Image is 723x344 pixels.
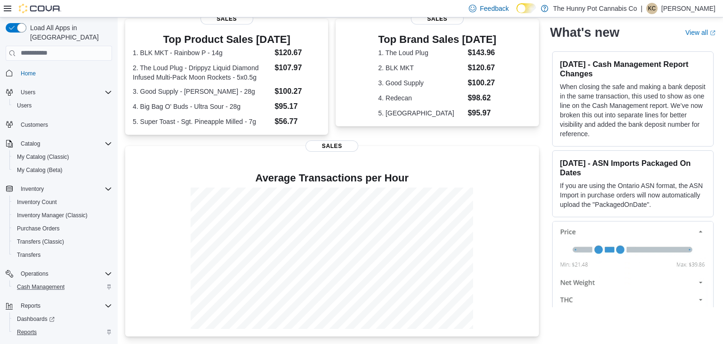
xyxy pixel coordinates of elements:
h3: Top Product Sales [DATE] [133,34,321,45]
dd: $120.67 [468,62,497,74]
span: Inventory Count [17,198,57,206]
dd: $56.77 [274,116,321,127]
button: Inventory Manager (Classic) [9,209,116,222]
img: Cova [19,4,61,13]
button: My Catalog (Classic) [9,150,116,164]
span: Catalog [17,138,112,149]
span: Customers [21,121,48,129]
span: Purchase Orders [17,225,60,232]
button: Transfers [9,248,116,262]
button: Operations [2,267,116,280]
button: Inventory Count [9,196,116,209]
button: My Catalog (Beta) [9,164,116,177]
span: Inventory Manager (Classic) [13,210,112,221]
button: Catalog [2,137,116,150]
button: Catalog [17,138,44,149]
span: Inventory Manager (Classic) [17,212,88,219]
p: When closing the safe and making a bank deposit in the same transaction, this used to show as one... [560,82,706,138]
span: Sales [201,13,253,25]
a: Purchase Orders [13,223,64,234]
span: My Catalog (Classic) [13,151,112,163]
span: My Catalog (Beta) [13,164,112,176]
dd: $95.97 [468,107,497,119]
button: Home [2,66,116,80]
p: | [641,3,643,14]
dt: 1. The Loud Plug [378,48,464,57]
span: Load All Apps in [GEOGRAPHIC_DATA] [26,23,112,42]
span: My Catalog (Beta) [17,166,63,174]
dt: 3. Good Supply - [PERSON_NAME] - 28g [133,87,271,96]
button: Users [9,99,116,112]
button: Users [17,87,39,98]
span: Users [17,102,32,109]
span: Reports [13,327,112,338]
button: Transfers (Classic) [9,235,116,248]
button: Cash Management [9,280,116,294]
a: Cash Management [13,281,68,293]
h3: [DATE] - Cash Management Report Changes [560,59,706,78]
svg: External link [710,30,715,35]
a: Inventory Count [13,197,61,208]
dd: $100.27 [468,77,497,89]
h2: What's new [550,25,619,40]
span: Transfers [13,249,112,261]
dd: $95.17 [274,101,321,112]
span: Operations [21,270,48,278]
span: Catalog [21,140,40,147]
h3: [DATE] - ASN Imports Packaged On Dates [560,158,706,177]
span: Transfers [17,251,40,259]
dd: $107.97 [274,62,321,74]
a: Reports [13,327,40,338]
dt: 4. Big Bag O' Buds - Ultra Sour - 28g [133,102,271,111]
dt: 5. Super Toast - Sgt. Pineapple Milled - 7g [133,117,271,126]
a: Inventory Manager (Classic) [13,210,91,221]
div: Kyle Chamaillard [646,3,658,14]
span: Reports [17,300,112,311]
a: Users [13,100,35,111]
span: Dashboards [17,315,55,323]
dd: $120.67 [274,47,321,58]
p: The Hunny Pot Cannabis Co [553,3,637,14]
button: Inventory [2,182,116,196]
span: KC [648,3,656,14]
span: Users [13,100,112,111]
button: Reports [17,300,44,311]
span: Home [21,70,36,77]
a: My Catalog (Beta) [13,164,66,176]
span: Users [21,89,35,96]
a: Dashboards [13,313,58,325]
dt: 5. [GEOGRAPHIC_DATA] [378,108,464,118]
a: Transfers (Classic) [13,236,68,247]
dd: $100.27 [274,86,321,97]
button: Reports [2,299,116,312]
span: Sales [411,13,464,25]
dd: $143.96 [468,47,497,58]
span: Home [17,67,112,79]
a: My Catalog (Classic) [13,151,73,163]
button: Inventory [17,183,48,195]
span: Reports [17,328,37,336]
span: Reports [21,302,40,310]
span: Purchase Orders [13,223,112,234]
p: If you are using the Ontario ASN format, the ASN Import in purchase orders will now automatically... [560,180,706,209]
h4: Average Transactions per Hour [133,172,531,184]
span: Inventory [21,185,44,193]
h3: Top Brand Sales [DATE] [378,34,497,45]
span: Transfers (Classic) [13,236,112,247]
button: Customers [2,118,116,131]
span: Inventory [17,183,112,195]
button: Purchase Orders [9,222,116,235]
button: Users [2,86,116,99]
dt: 4. Redecan [378,93,464,103]
button: Reports [9,326,116,339]
a: Transfers [13,249,44,261]
dt: 2. The Loud Plug - Drippyz Liquid Diamond Infused Multi-Pack Moon Rockets - 5x0.5g [133,63,271,82]
span: Transfers (Classic) [17,238,64,246]
dt: 2. BLK MKT [378,63,464,73]
a: Dashboards [9,312,116,326]
span: Cash Management [17,283,64,291]
input: Dark Mode [516,3,536,13]
a: Home [17,68,40,79]
span: Inventory Count [13,197,112,208]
